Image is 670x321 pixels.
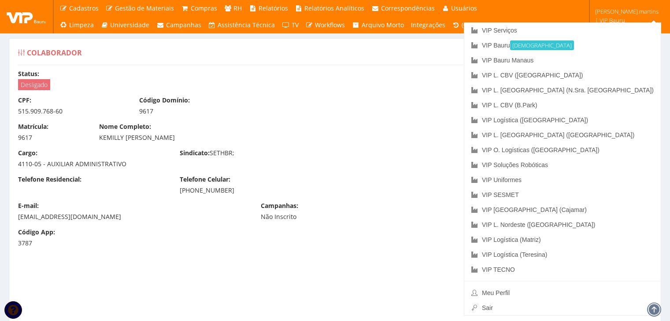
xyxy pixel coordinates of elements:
[411,21,445,29] span: Integrações
[18,69,39,78] label: Status:
[407,17,449,33] a: Integrações
[464,172,661,187] a: VIP Uniformes
[97,17,153,33] a: Universidade
[302,17,349,33] a: Workflows
[381,4,435,12] span: Correspondências
[139,107,247,116] div: 9617
[292,21,299,29] span: TV
[464,83,661,98] a: VIP L. [GEOGRAPHIC_DATA] (N.Sra. [GEOGRAPHIC_DATA])
[153,17,205,33] a: Campanhas
[18,239,86,248] div: 3787
[595,7,659,25] span: [PERSON_NAME].martins | VIP Bauru
[464,53,661,68] a: VIP Bauru Manaus
[18,96,31,105] label: CPF:
[205,17,279,33] a: Assistência Técnica
[27,48,82,58] span: Colaborador
[464,38,661,53] a: VIP Bauru[DEMOGRAPHIC_DATA]
[464,157,661,172] a: VIP Soluções Robóticas
[18,107,126,116] div: 515.909.768-60
[315,21,345,29] span: Workflows
[18,149,37,157] label: Cargo:
[233,4,242,12] span: RH
[464,187,661,202] a: VIP SESMET
[139,96,190,105] label: Código Domínio:
[348,17,407,33] a: Arquivo Morto
[464,202,661,217] a: VIP [GEOGRAPHIC_DATA] (Cajamar)
[191,4,217,12] span: Compras
[462,21,469,29] span: (0)
[18,79,50,90] span: Desligado
[464,262,661,277] a: VIP TECNO
[115,4,174,12] span: Gestão de Materiais
[69,21,94,29] span: Limpeza
[180,186,328,195] div: [PHONE_NUMBER]
[7,10,46,23] img: logo
[261,201,298,210] label: Campanhas:
[180,149,210,157] label: Sindicato:
[464,23,661,38] a: VIP Serviços
[464,98,661,113] a: VIP L. CBV (B.Park)
[56,17,97,33] a: Limpeza
[99,122,151,131] label: Nome Completo:
[218,21,275,29] span: Assistência Técnica
[464,247,661,262] a: VIP Logística (Teresina)
[278,17,302,33] a: TV
[510,40,574,50] small: [DEMOGRAPHIC_DATA]
[464,232,661,247] a: VIP Logística (Matriz)
[464,217,661,232] a: VIP L. Nordeste ([GEOGRAPHIC_DATA])
[99,133,410,142] div: KEMILLY [PERSON_NAME]
[18,201,39,210] label: E-mail:
[18,228,55,237] label: Código App:
[110,21,149,29] span: Universidade
[464,113,661,128] a: VIP Logística ([GEOGRAPHIC_DATA])
[451,4,477,12] span: Usuários
[69,4,99,12] span: Cadastros
[464,142,661,157] a: VIP O. Logísticas ([GEOGRAPHIC_DATA])
[464,68,661,83] a: VIP L. CBV ([GEOGRAPHIC_DATA])
[18,212,248,221] div: [EMAIL_ADDRESS][DOMAIN_NAME]
[449,17,473,33] a: (0)
[261,212,369,221] div: Não Inscrito
[362,21,404,29] span: Arquivo Morto
[259,4,288,12] span: Relatórios
[464,300,661,315] a: Sair
[464,128,661,142] a: VIP L. [GEOGRAPHIC_DATA] ([GEOGRAPHIC_DATA])
[18,133,86,142] div: 9617
[18,175,81,184] label: Telefone Residencial:
[180,175,230,184] label: Telefone Celular:
[18,160,167,168] div: 4110-05 - AUXILIAR ADMINISTRATIVO
[18,122,48,131] label: Matrícula:
[173,149,335,160] div: SETHBR;
[304,4,364,12] span: Relatórios Analíticos
[464,285,661,300] a: Meu Perfil
[166,21,201,29] span: Campanhas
